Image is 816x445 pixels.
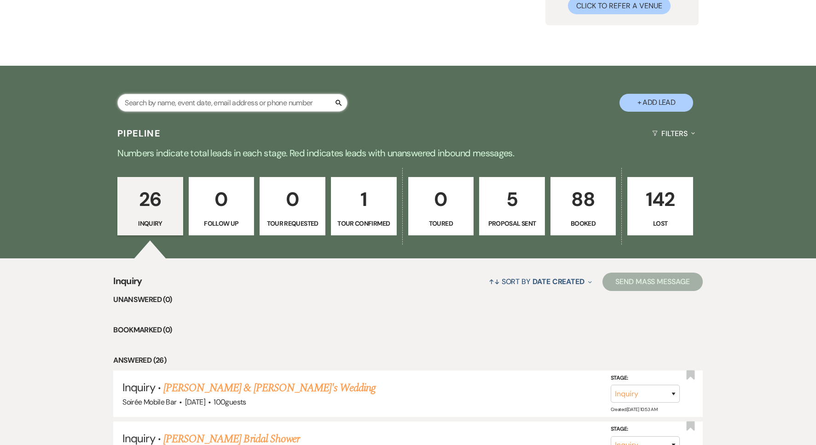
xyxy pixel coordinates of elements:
p: Follow Up [195,218,249,228]
span: Created: [DATE] 10:53 AM [611,406,657,412]
span: 100 guests [214,397,246,407]
li: Unanswered (0) [113,294,702,306]
button: Send Mass Message [602,273,703,291]
a: 88Booked [550,177,616,236]
p: Proposal Sent [485,218,539,228]
p: 88 [556,184,610,215]
li: Bookmarked (0) [113,324,702,336]
li: Answered (26) [113,354,702,366]
button: Filters [648,121,699,146]
a: 0Tour Requested [260,177,325,236]
a: 5Proposal Sent [479,177,545,236]
a: 142Lost [627,177,693,236]
p: 0 [195,184,249,215]
span: ↑↓ [489,277,500,286]
h3: Pipeline [117,127,161,140]
p: Numbers indicate total leads in each stage. Red indicates leads with unanswered inbound messages. [77,146,740,160]
a: 26Inquiry [117,177,183,236]
p: 0 [414,184,468,215]
p: 26 [123,184,177,215]
p: 142 [633,184,687,215]
label: Stage: [611,373,680,383]
label: Stage: [611,424,680,434]
a: 1Tour Confirmed [331,177,397,236]
button: Sort By Date Created [485,269,596,294]
p: Inquiry [123,218,177,228]
span: [DATE] [185,397,205,407]
input: Search by name, event date, email address or phone number [117,94,347,112]
p: 0 [266,184,319,215]
a: 0Toured [408,177,474,236]
p: Booked [556,218,610,228]
p: Tour Requested [266,218,319,228]
p: Lost [633,218,687,228]
span: Soirée Mobile Bar [122,397,176,407]
p: 5 [485,184,539,215]
span: Inquiry [122,380,155,394]
button: + Add Lead [619,94,693,112]
a: 0Follow Up [189,177,255,236]
p: Toured [414,218,468,228]
span: Inquiry [113,274,142,294]
a: [PERSON_NAME] & [PERSON_NAME]'s Wedding [163,380,376,396]
span: Date Created [532,277,585,286]
p: Tour Confirmed [337,218,391,228]
p: 1 [337,184,391,215]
